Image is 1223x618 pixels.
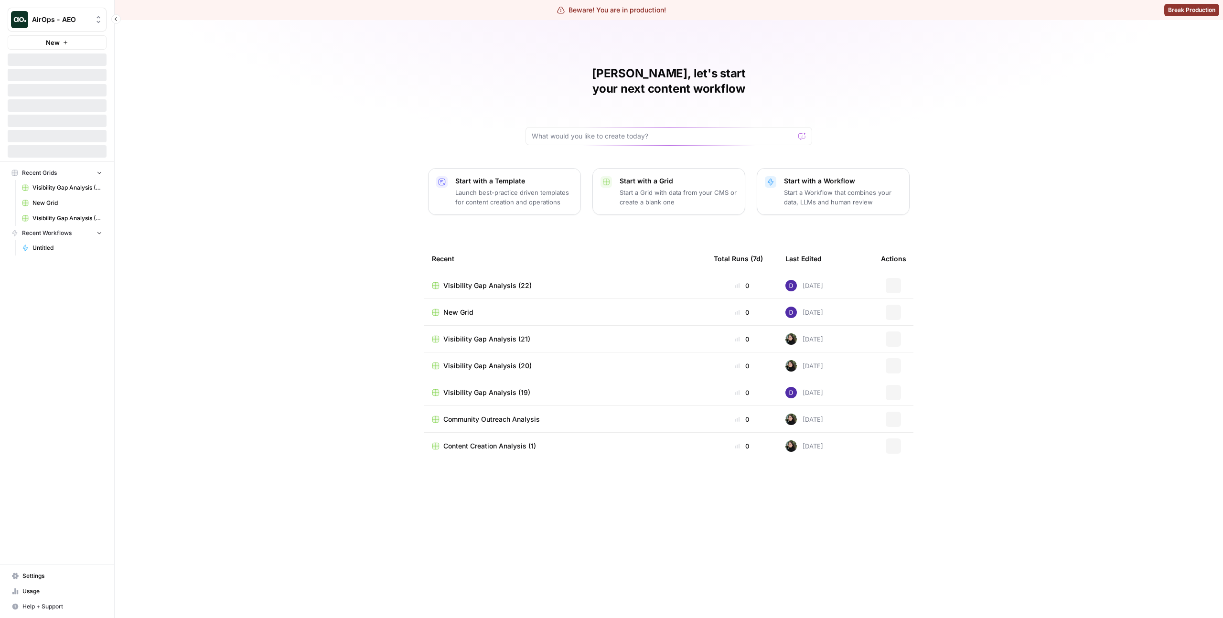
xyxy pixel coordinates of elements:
button: Start with a GridStart a Grid with data from your CMS or create a blank one [592,168,745,215]
p: Start with a Grid [620,176,737,186]
p: Start a Workflow that combines your data, LLMs and human review [784,188,901,207]
span: Untitled [32,244,102,252]
div: 0 [714,415,770,424]
span: Visibility Gap Analysis (19) [443,388,530,397]
input: What would you like to create today? [532,131,794,141]
span: Visibility Gap Analysis (21) [32,214,102,223]
a: New Grid [18,195,107,211]
div: Actions [881,245,906,272]
div: Total Runs (7d) [714,245,763,272]
a: Visibility Gap Analysis (21) [18,211,107,226]
a: Content Creation Analysis (1) [432,441,698,451]
p: Start a Grid with data from your CMS or create a blank one [620,188,737,207]
div: [DATE] [785,440,823,452]
a: Settings [8,568,107,584]
div: 0 [714,441,770,451]
img: eoqc67reg7z2luvnwhy7wyvdqmsw [785,333,797,345]
img: AirOps - AEO Logo [11,11,28,28]
a: Usage [8,584,107,599]
p: Start with a Template [455,176,573,186]
button: New [8,35,107,50]
a: Visibility Gap Analysis (20) [432,361,698,371]
img: eoqc67reg7z2luvnwhy7wyvdqmsw [785,440,797,452]
div: 0 [714,308,770,317]
a: Visibility Gap Analysis (19) [432,388,698,397]
button: Break Production [1164,4,1219,16]
button: Start with a WorkflowStart a Workflow that combines your data, LLMs and human review [757,168,910,215]
button: Help + Support [8,599,107,614]
button: Start with a TemplateLaunch best-practice driven templates for content creation and operations [428,168,581,215]
span: Recent Grids [22,169,57,177]
a: Visibility Gap Analysis (21) [432,334,698,344]
button: Workspace: AirOps - AEO [8,8,107,32]
img: eoqc67reg7z2luvnwhy7wyvdqmsw [785,414,797,425]
div: 0 [714,281,770,290]
span: Visibility Gap Analysis (22) [443,281,532,290]
div: [DATE] [785,360,823,372]
span: Usage [22,587,102,596]
div: Recent [432,245,698,272]
button: Recent Grids [8,166,107,180]
a: Visibility Gap Analysis (22) [432,281,698,290]
div: Beware! You are in production! [557,5,666,15]
img: eoqc67reg7z2luvnwhy7wyvdqmsw [785,360,797,372]
a: Visibility Gap Analysis (22) [18,180,107,195]
div: 0 [714,334,770,344]
h1: [PERSON_NAME], let's start your next content workflow [526,66,812,96]
span: Help + Support [22,602,102,611]
button: Recent Workflows [8,226,107,240]
div: [DATE] [785,333,823,345]
div: [DATE] [785,307,823,318]
span: New Grid [443,308,473,317]
div: Last Edited [785,245,822,272]
span: New Grid [32,199,102,207]
span: Visibility Gap Analysis (20) [443,361,532,371]
a: Untitled [18,240,107,256]
p: Launch best-practice driven templates for content creation and operations [455,188,573,207]
span: Visibility Gap Analysis (21) [443,334,530,344]
span: New [46,38,60,47]
img: 6clbhjv5t98vtpq4yyt91utag0vy [785,307,797,318]
span: Break Production [1168,6,1215,14]
div: [DATE] [785,387,823,398]
a: New Grid [432,308,698,317]
span: Visibility Gap Analysis (22) [32,183,102,192]
img: 6clbhjv5t98vtpq4yyt91utag0vy [785,387,797,398]
div: 0 [714,388,770,397]
span: Recent Workflows [22,229,72,237]
span: Settings [22,572,102,580]
div: 0 [714,361,770,371]
span: Content Creation Analysis (1) [443,441,536,451]
div: [DATE] [785,280,823,291]
a: Community Outreach Analysis [432,415,698,424]
div: [DATE] [785,414,823,425]
img: 6clbhjv5t98vtpq4yyt91utag0vy [785,280,797,291]
span: Community Outreach Analysis [443,415,540,424]
p: Start with a Workflow [784,176,901,186]
span: AirOps - AEO [32,15,90,24]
